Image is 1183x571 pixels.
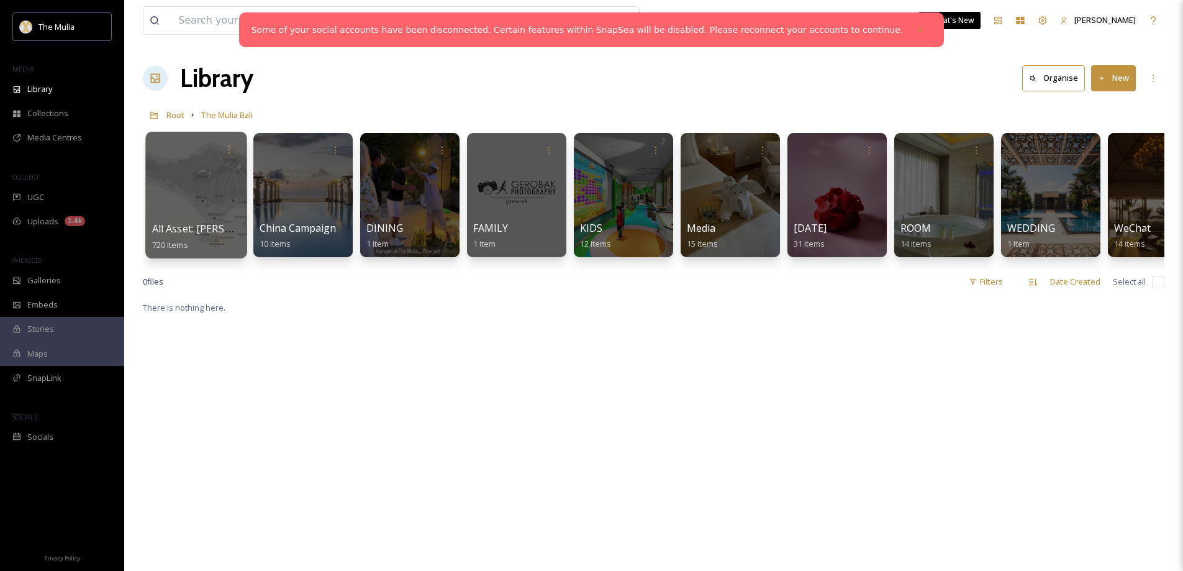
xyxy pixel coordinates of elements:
a: View all files [560,8,633,32]
a: Library [180,60,253,97]
a: FAMILY1 item [473,222,508,249]
a: [PERSON_NAME] [1054,8,1142,32]
span: KIDS [580,221,602,235]
span: FAMILY [473,221,508,235]
div: 1.4k [65,216,85,226]
a: All Asset: [PERSON_NAME]720 items [152,223,278,250]
a: DINING1 item [366,222,403,249]
span: The Mulia [39,21,75,32]
span: COLLECT [12,172,39,181]
span: Socials [27,431,53,443]
span: Root [166,109,184,121]
span: SnapLink [27,372,61,384]
a: What's New [918,12,981,29]
a: Media15 items [687,222,718,249]
span: All Asset: [PERSON_NAME] [152,222,278,235]
span: Library [27,83,52,95]
a: China Campaign10 items [260,222,336,249]
a: WeChat14 items [1114,222,1151,249]
a: WEDDING1 item [1007,222,1055,249]
button: New [1091,65,1136,91]
div: Date Created [1044,270,1107,294]
span: Collections [27,107,68,119]
span: Select all [1113,276,1146,288]
span: [DATE] [794,221,827,235]
span: There is nothing here. [143,302,225,313]
span: WeChat [1114,221,1151,235]
div: Filters [963,270,1009,294]
span: Stories [27,323,54,335]
span: [PERSON_NAME] [1074,14,1136,25]
a: The Mulia Bali [201,107,253,122]
span: 10 items [260,238,291,249]
span: 1 item [1007,238,1030,249]
span: The Mulia Bali [201,109,253,121]
span: 14 items [1114,238,1145,249]
span: 14 items [900,238,931,249]
img: mulia_logo.png [20,21,32,33]
span: Maps [27,348,48,360]
span: MEDIA [12,64,34,73]
span: Media Centres [27,132,82,144]
span: Galleries [27,275,61,286]
a: Privacy Policy [44,550,80,565]
span: UGC [27,191,44,203]
span: Media [687,221,715,235]
a: KIDS12 items [580,222,611,249]
span: 0 file s [143,276,163,288]
span: Embeds [27,299,58,311]
span: WIDGETS [12,255,41,265]
a: [DATE]31 items [794,222,827,249]
span: 15 items [687,238,718,249]
span: ROOM [900,221,931,235]
span: China Campaign [260,221,336,235]
span: 12 items [580,238,611,249]
span: 31 items [794,238,825,249]
span: SOCIALS [12,412,37,421]
span: DINING [366,221,403,235]
span: 1 item [473,238,496,249]
span: Uploads [27,216,58,227]
a: ROOM14 items [900,222,931,249]
button: Organise [1022,65,1085,91]
span: Privacy Policy [44,554,80,562]
span: 720 items [152,239,188,250]
span: 1 item [366,238,389,249]
a: Some of your social accounts have been disconnected. Certain features within SnapSea will be disa... [252,24,904,37]
a: Root [166,107,184,122]
input: Search your library [172,7,515,34]
span: WEDDING [1007,221,1055,235]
